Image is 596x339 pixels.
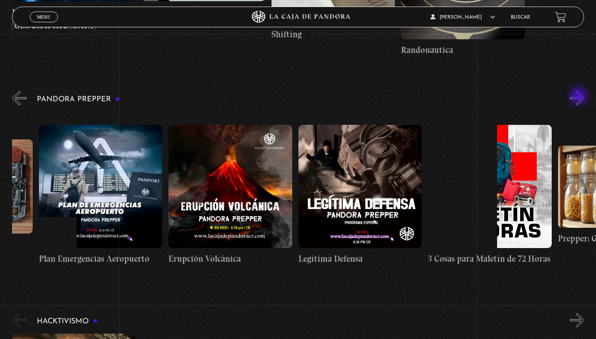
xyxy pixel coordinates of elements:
[12,6,136,32] h4: Hackeo en [PERSON_NAME][GEOGRAPHIC_DATA]
[39,252,163,265] h4: Plan Emergencias Aeropuerto
[142,5,265,19] h4: Metaverso
[39,112,163,278] a: Plan Emergencias Aeropuerto
[37,14,50,19] span: Menu
[298,112,422,278] a: Legítima Defensa
[401,43,525,57] h4: Randonautica
[37,318,98,325] h3: Hacktivismo
[428,252,552,265] h4: 3 Cosas para Maletín de 72 Horas
[272,28,395,41] h4: Shifting
[168,252,292,265] h4: Erupción Volcánica
[570,313,584,327] button: Next
[37,95,120,103] h3: Pandora Prepper
[570,91,584,105] button: Next
[168,112,292,278] a: Erupción Volcánica
[34,21,54,27] span: Cerrar
[428,112,552,278] a: 3 Cosas para Maletín de 72 Horas
[298,252,422,265] h4: Legítima Defensa
[12,91,26,105] button: Previous
[511,15,530,20] a: Buscar
[430,15,495,20] span: [PERSON_NAME]
[555,12,566,23] a: View your shopping cart
[12,313,26,327] button: Previous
